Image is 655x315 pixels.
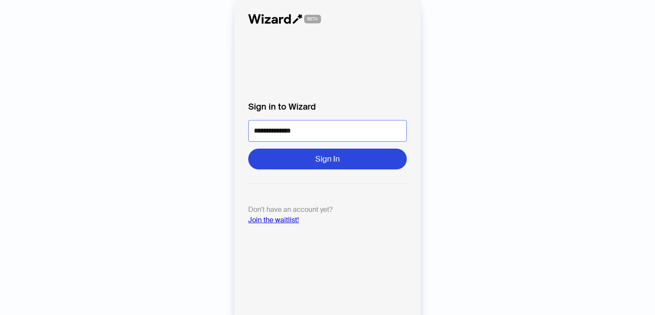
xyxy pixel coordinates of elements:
[304,15,321,23] span: BETA
[248,100,407,113] label: Sign in to Wizard
[248,215,299,224] a: Join the waitlist!
[248,149,407,169] button: Sign In
[248,205,407,225] p: Don't have an account yet?
[315,154,340,164] span: Sign In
